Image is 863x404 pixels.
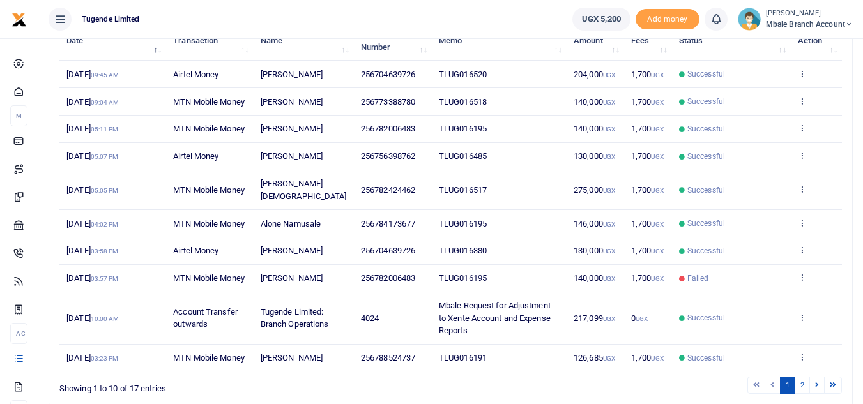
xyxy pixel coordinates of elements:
[582,13,621,26] span: UGX 5,200
[687,312,725,324] span: Successful
[603,221,615,228] small: UGX
[651,275,663,282] small: UGX
[261,151,323,161] span: [PERSON_NAME]
[432,21,567,61] th: Memo: activate to sort column ascending
[354,21,432,61] th: Account Number: activate to sort column ascending
[636,315,648,322] small: UGX
[173,97,245,107] span: MTN Mobile Money
[687,151,725,162] span: Successful
[687,218,725,229] span: Successful
[439,219,487,228] span: TLUG016195
[173,70,218,79] span: Airtel Money
[574,313,615,323] span: 217,099
[651,221,663,228] small: UGX
[173,151,218,161] span: Airtel Money
[11,12,27,27] img: logo-small
[766,8,853,19] small: [PERSON_NAME]
[173,273,245,283] span: MTN Mobile Money
[77,13,145,25] span: Tugende Limited
[261,307,329,329] span: Tugende Limited: Branch Operations
[574,353,615,363] span: 126,685
[439,97,487,107] span: TLUG016518
[439,151,487,161] span: TLUG016485
[631,185,664,195] span: 1,700
[261,246,323,255] span: [PERSON_NAME]
[624,21,672,61] th: Fees: activate to sort column ascending
[166,21,253,61] th: Transaction: activate to sort column ascending
[173,124,245,133] span: MTN Mobile Money
[651,248,663,255] small: UGX
[59,375,380,395] div: Showing 1 to 10 of 17 entries
[10,105,27,126] li: M
[603,187,615,194] small: UGX
[651,99,663,106] small: UGX
[574,151,615,161] span: 130,000
[261,219,321,228] span: Alone Namusale
[91,126,119,133] small: 05:11 PM
[631,124,664,133] span: 1,700
[603,355,615,362] small: UGX
[687,273,709,284] span: Failed
[651,126,663,133] small: UGX
[261,273,323,283] span: [PERSON_NAME]
[261,124,323,133] span: [PERSON_NAME]
[439,70,487,79] span: TLUG016520
[672,21,791,61] th: Status: activate to sort column ascending
[66,97,119,107] span: [DATE]
[91,248,119,255] small: 03:58 PM
[574,70,615,79] span: 204,000
[91,99,119,106] small: 09:04 AM
[361,185,415,195] span: 256782424462
[651,71,663,79] small: UGX
[261,179,347,201] span: [PERSON_NAME][DEMOGRAPHIC_DATA]
[361,353,415,363] span: 256788524737
[636,9,699,30] li: Toup your wallet
[361,70,415,79] span: 256704639726
[59,21,166,61] th: Date: activate to sort column descending
[361,151,415,161] span: 256756398762
[261,353,323,363] span: [PERSON_NAME]
[687,245,725,257] span: Successful
[651,153,663,160] small: UGX
[795,377,810,394] a: 2
[574,97,615,107] span: 140,000
[66,313,119,323] span: [DATE]
[631,97,664,107] span: 1,700
[10,323,27,344] li: Ac
[91,355,119,362] small: 03:23 PM
[173,185,245,195] span: MTN Mobile Money
[439,353,487,363] span: TLUG016191
[631,151,664,161] span: 1,700
[603,248,615,255] small: UGX
[687,123,725,135] span: Successful
[91,221,119,228] small: 04:02 PM
[631,70,664,79] span: 1,700
[66,219,118,228] span: [DATE]
[567,8,636,31] li: Wallet ballance
[603,126,615,133] small: UGX
[11,14,27,24] a: logo-small logo-large logo-large
[361,313,379,323] span: 4024
[439,301,551,335] span: Mbale Request for Adjustment to Xente Account and Expense Reports
[631,313,648,323] span: 0
[603,275,615,282] small: UGX
[91,315,119,322] small: 10:00 AM
[574,185,615,195] span: 275,000
[91,71,119,79] small: 09:45 AM
[631,246,664,255] span: 1,700
[66,246,118,255] span: [DATE]
[439,124,487,133] span: TLUG016195
[254,21,354,61] th: Name: activate to sort column ascending
[91,275,119,282] small: 03:57 PM
[651,355,663,362] small: UGX
[66,70,119,79] span: [DATE]
[173,246,218,255] span: Airtel Money
[261,70,323,79] span: [PERSON_NAME]
[439,246,487,255] span: TLUG016380
[687,68,725,80] span: Successful
[361,219,415,228] span: 256784173677
[574,124,615,133] span: 140,000
[66,185,118,195] span: [DATE]
[766,19,853,30] span: Mbale Branch Account
[738,8,761,31] img: profile-user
